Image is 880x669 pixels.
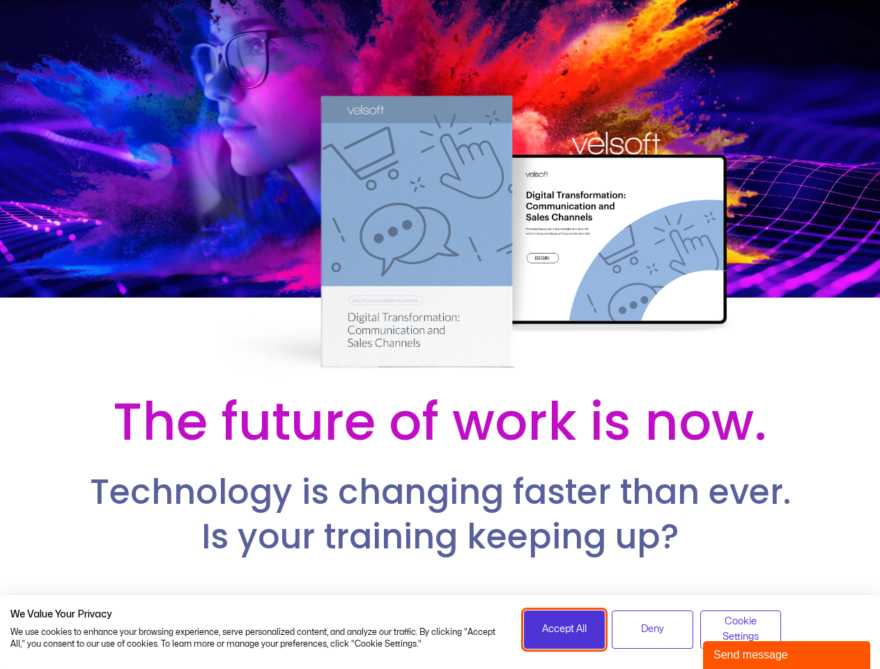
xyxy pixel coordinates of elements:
[524,610,605,649] button: Accept all cookies
[45,470,835,559] h2: Technology is changing faster than ever. Is your training keeping up?
[542,622,587,637] span: Accept All
[700,610,782,649] button: Adjust cookie preferences
[10,608,503,621] h2: We Value Your Privacy
[10,626,503,650] p: We use cookies to enhance your browsing experience, serve personalized content, and analyze our t...
[641,622,664,637] span: Deny
[44,388,835,455] h2: The future of work is now.
[703,638,873,669] iframe: chat widget
[612,610,693,649] button: Deny all cookies
[709,614,773,645] span: Cookie Settings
